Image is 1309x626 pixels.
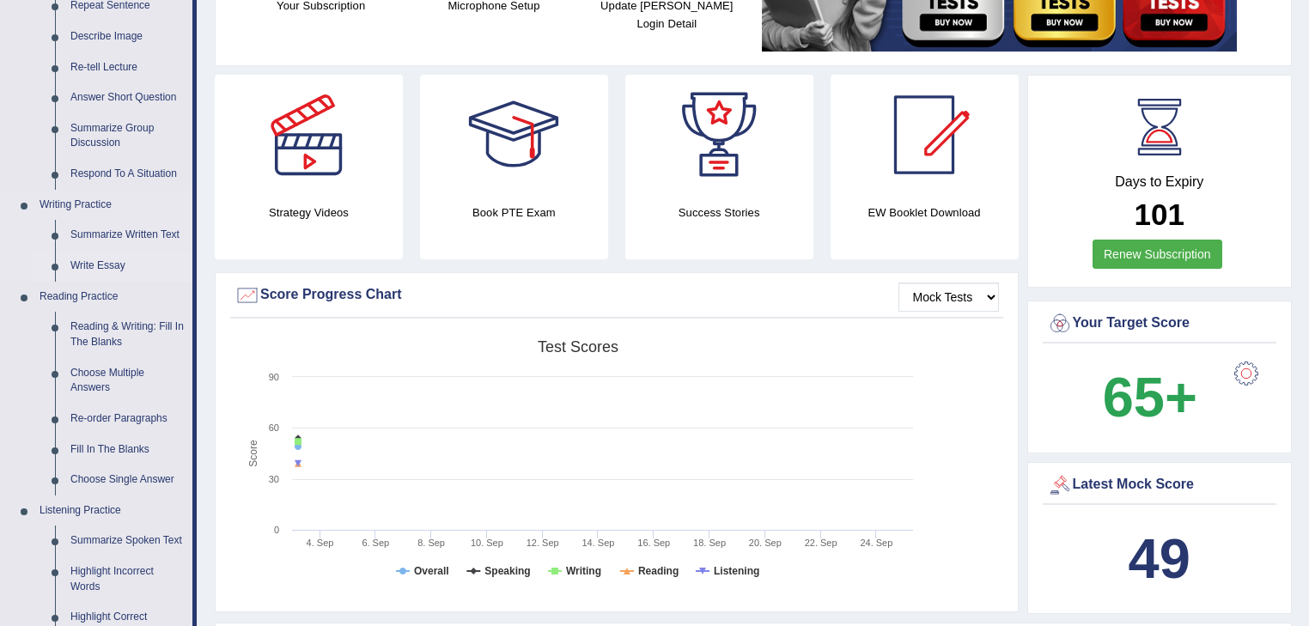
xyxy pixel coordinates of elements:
[638,565,679,577] tspan: Reading
[63,465,192,495] a: Choose Single Answer
[63,358,192,404] a: Choose Multiple Answers
[234,283,999,308] div: Score Progress Chart
[63,220,192,251] a: Summarize Written Text
[625,204,813,222] h4: Success Stories
[63,113,192,159] a: Summarize Group Discussion
[63,404,192,435] a: Re-order Paragraphs
[637,538,670,548] tspan: 16. Sep
[471,538,503,548] tspan: 10. Sep
[32,190,192,221] a: Writing Practice
[63,251,192,282] a: Write Essay
[860,538,892,548] tspan: 24. Sep
[63,312,192,357] a: Reading & Writing: Fill In The Blanks
[63,52,192,83] a: Re-tell Lecture
[484,565,530,577] tspan: Speaking
[417,538,445,548] tspan: 8. Sep
[1047,472,1273,498] div: Latest Mock Score
[247,440,259,467] tspan: Score
[805,538,837,548] tspan: 22. Sep
[362,538,389,548] tspan: 6. Sep
[582,538,615,548] tspan: 14. Sep
[269,474,279,484] text: 30
[1047,311,1273,337] div: Your Target Score
[1103,366,1197,428] b: 65+
[63,21,192,52] a: Describe Image
[215,204,403,222] h4: Strategy Videos
[1093,240,1222,269] a: Renew Subscription
[32,282,192,313] a: Reading Practice
[63,82,192,113] a: Answer Short Question
[831,204,1019,222] h4: EW Booklet Download
[1047,174,1273,190] h4: Days to Expiry
[63,435,192,465] a: Fill In The Blanks
[307,538,334,548] tspan: 4. Sep
[749,538,782,548] tspan: 20. Sep
[63,159,192,190] a: Respond To A Situation
[63,526,192,556] a: Summarize Spoken Text
[714,565,759,577] tspan: Listening
[32,495,192,526] a: Listening Practice
[527,538,559,548] tspan: 12. Sep
[566,565,601,577] tspan: Writing
[414,565,449,577] tspan: Overall
[274,525,279,535] text: 0
[269,372,279,382] text: 90
[1135,198,1184,231] b: 101
[1129,527,1190,590] b: 49
[538,338,618,356] tspan: Test scores
[693,538,726,548] tspan: 18. Sep
[63,556,192,602] a: Highlight Incorrect Words
[269,422,279,433] text: 60
[420,204,608,222] h4: Book PTE Exam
